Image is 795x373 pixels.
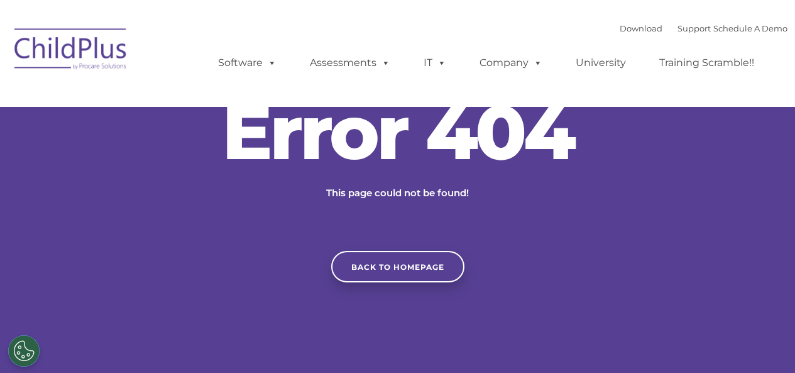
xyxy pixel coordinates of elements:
img: ChildPlus by Procare Solutions [8,19,134,82]
button: Cookies Settings [8,335,40,367]
a: Company [467,50,555,75]
h2: Error 404 [209,94,586,170]
a: Back to homepage [331,251,464,282]
a: Download [620,23,662,33]
a: Assessments [297,50,403,75]
p: This page could not be found! [266,186,530,201]
a: Schedule A Demo [713,23,787,33]
font: | [620,23,787,33]
a: Support [677,23,711,33]
a: Training Scramble!! [647,50,767,75]
a: University [563,50,639,75]
a: IT [411,50,459,75]
a: Software [206,50,289,75]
